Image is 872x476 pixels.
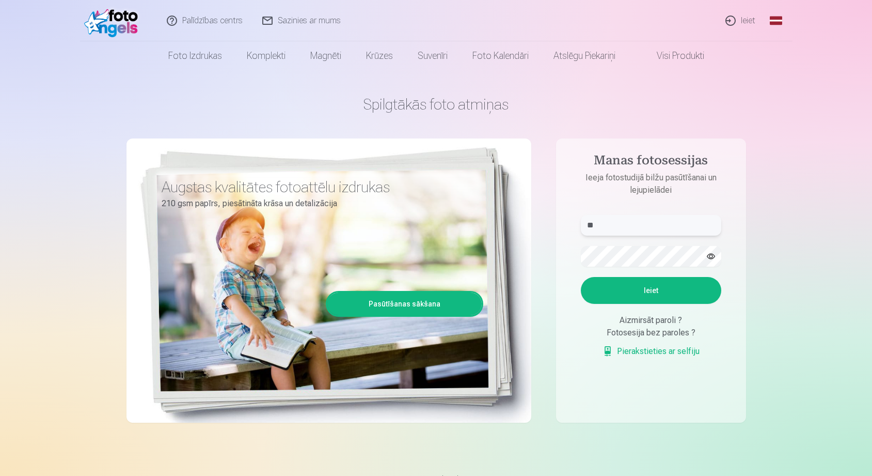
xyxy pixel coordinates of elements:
[354,41,405,70] a: Krūzes
[405,41,460,70] a: Suvenīri
[570,153,732,172] h4: Manas fotosessijas
[603,345,700,358] a: Pierakstieties ar selfiju
[84,4,144,37] img: /fa1
[541,41,628,70] a: Atslēgu piekariņi
[162,196,475,211] p: 210 gsm papīrs, piesātināta krāsa un detalizācija
[126,95,746,114] h1: Spilgtākās foto atmiņas
[298,41,354,70] a: Magnēti
[581,314,721,327] div: Aizmirsāt paroli ?
[581,277,721,304] button: Ieiet
[570,172,732,196] p: Ieeja fotostudijā bilžu pasūtīšanai un lejupielādei
[581,327,721,339] div: Fotosesija bez paroles ?
[162,178,475,196] h3: Augstas kvalitātes fotoattēlu izdrukas
[628,41,717,70] a: Visi produkti
[327,293,482,315] a: Pasūtīšanas sākšana
[156,41,234,70] a: Foto izdrukas
[234,41,298,70] a: Komplekti
[460,41,541,70] a: Foto kalendāri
